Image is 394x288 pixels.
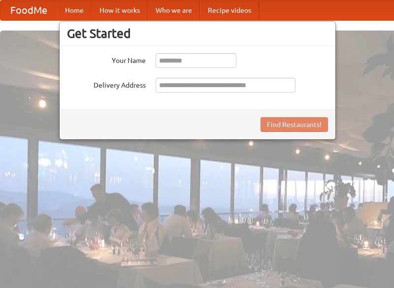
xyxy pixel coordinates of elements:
h3: Get Started [67,26,328,41]
label: Delivery Address [67,78,146,90]
a: Who we are [148,0,200,20]
label: Your Name [67,53,146,65]
a: FoodMe [0,0,57,20]
button: Find Restaurants! [261,117,328,132]
a: Recipe videos [200,0,259,20]
a: How it works [92,0,148,20]
a: Home [57,0,92,20]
